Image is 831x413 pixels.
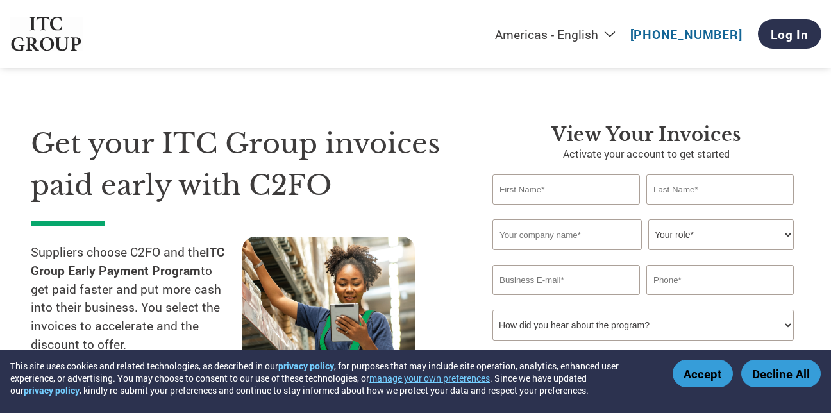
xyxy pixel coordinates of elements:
[10,360,654,396] div: This site uses cookies and related technologies, as described in our , for purposes that may incl...
[646,174,794,205] input: Last Name*
[673,360,733,387] button: Accept
[492,347,800,374] p: By clicking "Activate Account" you agree to C2FO's and
[24,384,80,396] a: privacy policy
[31,243,242,354] p: Suppliers choose C2FO and the to get paid faster and put more cash into their business. You selec...
[492,251,794,260] div: Invalid company name or company name is too long
[492,174,640,205] input: First Name*
[492,219,642,250] input: Your company name*
[242,237,415,363] img: supply chain worker
[31,244,224,278] strong: ITC Group Early Payment Program
[492,265,640,295] input: Invalid Email format
[492,206,640,214] div: Invalid first name or first name is too long
[492,123,800,146] h3: View Your Invoices
[492,296,640,305] div: Inavlid Email Address
[369,372,490,384] button: manage your own preferences
[648,219,794,250] select: Title/Role
[10,17,83,52] img: ITC Group
[31,123,454,206] h1: Get your ITC Group invoices paid early with C2FO
[278,360,334,372] a: privacy policy
[630,26,743,42] a: [PHONE_NUMBER]
[646,296,794,305] div: Inavlid Phone Number
[646,206,794,214] div: Invalid last name or last name is too long
[492,146,800,162] p: Activate your account to get started
[758,19,821,49] a: Log In
[741,360,821,387] button: Decline All
[646,265,794,295] input: Phone*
